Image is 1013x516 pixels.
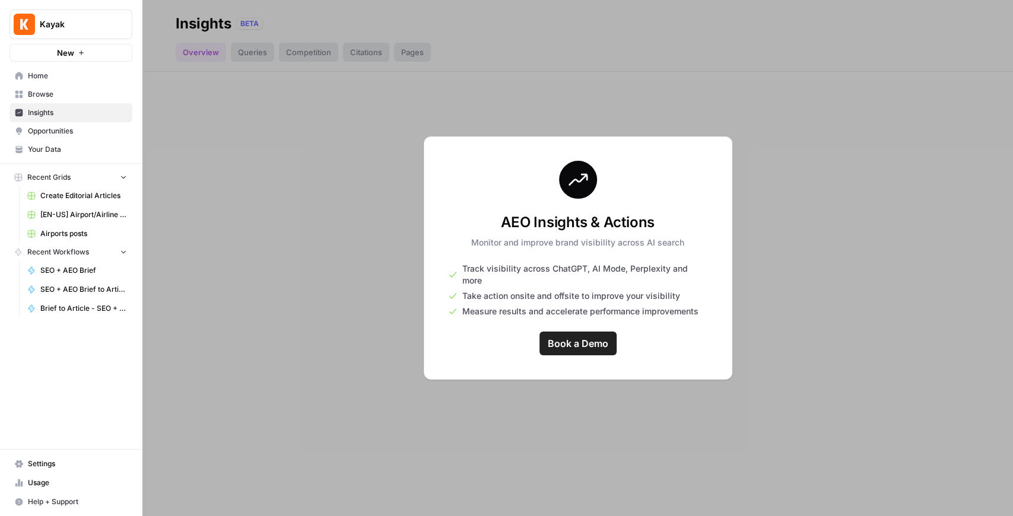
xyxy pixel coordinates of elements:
span: Brief to Article - SEO + AEO [40,303,127,314]
span: Help + Support [28,496,127,507]
a: Airports posts [22,224,132,243]
span: SEO + AEO Brief to Article w/ FAQ & External Links [40,284,127,295]
a: Home [9,66,132,85]
span: Recent Workflows [27,247,89,257]
span: Recent Grids [27,172,71,183]
span: Take action onsite and offsite to improve your visibility [462,290,680,302]
a: SEO + AEO Brief to Article w/ FAQ & External Links [22,280,132,299]
p: Monitor and improve brand visibility across AI search [471,237,684,249]
span: Track visibility across ChatGPT, AI Mode, Perplexity and more [462,263,708,286]
button: Recent Workflows [9,243,132,261]
a: Book a Demo [539,332,617,355]
span: Your Data [28,144,127,155]
button: Recent Grids [9,168,132,186]
a: SEO + AEO Brief [22,261,132,280]
span: Kayak [40,18,112,30]
a: Usage [9,473,132,492]
span: Book a Demo [548,336,608,351]
a: Opportunities [9,122,132,141]
a: Browse [9,85,132,104]
a: Create Editorial Articles [22,186,132,205]
a: Brief to Article - SEO + AEO [22,299,132,318]
span: Settings [28,458,127,469]
a: Your Data [9,140,132,159]
h3: AEO Insights & Actions [471,213,684,232]
span: Browse [28,89,127,100]
img: Kayak Logo [14,14,35,35]
span: Create Editorial Articles [40,190,127,201]
span: New [57,47,74,59]
button: New [9,44,132,62]
button: Help + Support [9,492,132,511]
a: [EN-US] Airport/Airline Content Refresh [22,205,132,224]
span: Opportunities [28,126,127,136]
a: Settings [9,454,132,473]
a: Insights [9,103,132,122]
span: Home [28,71,127,81]
span: Insights [28,107,127,118]
button: Workspace: Kayak [9,9,132,39]
span: Airports posts [40,228,127,239]
span: Usage [28,477,127,488]
span: [EN-US] Airport/Airline Content Refresh [40,209,127,220]
span: SEO + AEO Brief [40,265,127,276]
span: Measure results and accelerate performance improvements [462,305,698,317]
